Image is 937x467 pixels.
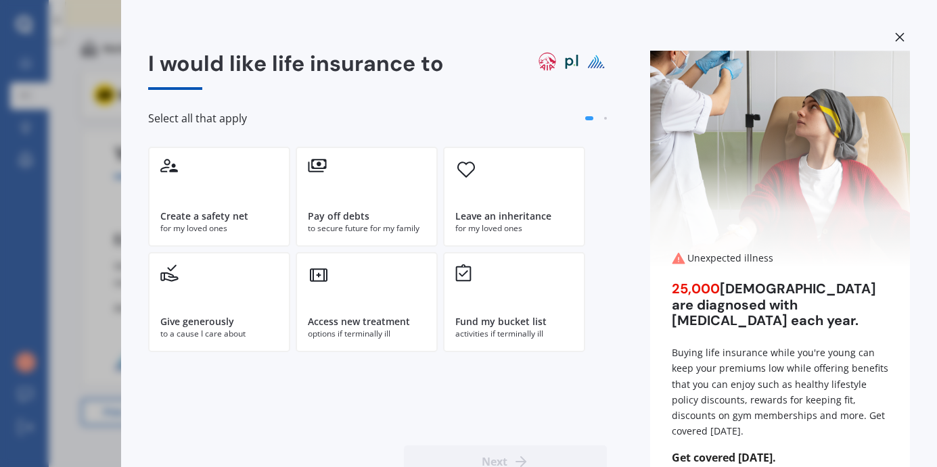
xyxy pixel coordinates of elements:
[160,210,248,223] div: Create a safety net
[455,315,547,328] div: Fund my bucket list
[672,280,720,297] span: 25,000
[672,281,888,328] div: [DEMOGRAPHIC_DATA] are diagnosed with [MEDICAL_DATA] each year.
[672,251,888,265] div: Unexpected illness
[160,315,234,328] div: Give generously
[308,315,410,328] div: Access new treatment
[308,328,426,340] div: options if terminally ill
[308,210,369,223] div: Pay off debts
[650,51,910,267] img: Unexpected illness
[650,451,910,464] span: Get covered [DATE].
[148,112,247,125] span: Select all that apply
[308,222,426,235] div: to secure future for my family
[160,328,278,340] div: to a cause I care about
[160,222,278,235] div: for my loved ones
[561,51,582,72] img: partners life logo
[455,222,573,235] div: for my loved ones
[536,51,558,72] img: aia logo
[455,328,573,340] div: activities if terminally ill
[148,49,444,78] span: I would like life insurance to
[585,51,607,72] img: pinnacle life logo
[672,345,888,439] div: Buying life insurance while you're young can keep your premiums low while offering benefits that ...
[455,210,551,223] div: Leave an inheritance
